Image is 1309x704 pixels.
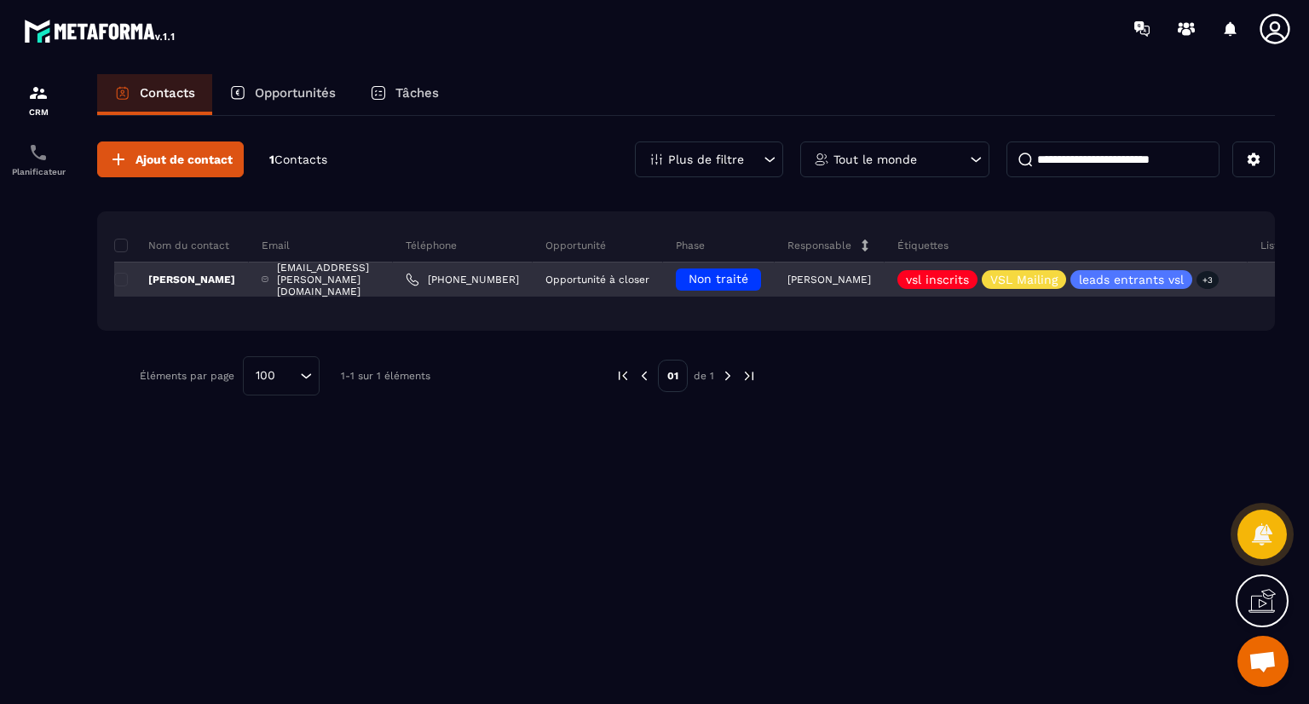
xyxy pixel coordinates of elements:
[406,239,457,252] p: Téléphone
[281,366,296,385] input: Search for option
[212,74,353,115] a: Opportunités
[262,239,290,252] p: Email
[243,356,320,395] div: Search for option
[1260,239,1284,252] p: Liste
[897,239,949,252] p: Étiquettes
[990,274,1058,286] p: VSL Mailing
[97,74,212,115] a: Contacts
[1197,271,1219,289] p: +3
[545,239,606,252] p: Opportunité
[658,360,688,392] p: 01
[1079,274,1184,286] p: leads entrants vsl
[97,141,244,177] button: Ajout de contact
[274,153,327,166] span: Contacts
[140,370,234,382] p: Éléments par page
[833,153,917,165] p: Tout le monde
[906,274,969,286] p: vsl inscrits
[4,167,72,176] p: Planificateur
[353,74,456,115] a: Tâches
[4,130,72,189] a: schedulerschedulerPlanificateur
[741,368,757,384] img: next
[114,273,235,286] p: [PERSON_NAME]
[140,85,195,101] p: Contacts
[668,153,744,165] p: Plus de filtre
[1237,636,1289,687] div: Ouvrir le chat
[114,239,229,252] p: Nom du contact
[787,239,851,252] p: Responsable
[4,107,72,117] p: CRM
[676,239,705,252] p: Phase
[24,15,177,46] img: logo
[28,142,49,163] img: scheduler
[787,274,871,286] p: [PERSON_NAME]
[28,83,49,103] img: formation
[694,369,714,383] p: de 1
[341,370,430,382] p: 1-1 sur 1 éléments
[269,152,327,168] p: 1
[615,368,631,384] img: prev
[255,85,336,101] p: Opportunités
[689,272,748,286] span: Non traité
[250,366,281,385] span: 100
[545,274,649,286] p: Opportunité à closer
[395,85,439,101] p: Tâches
[136,151,233,168] span: Ajout de contact
[637,368,652,384] img: prev
[406,273,519,286] a: [PHONE_NUMBER]
[4,70,72,130] a: formationformationCRM
[720,368,735,384] img: next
